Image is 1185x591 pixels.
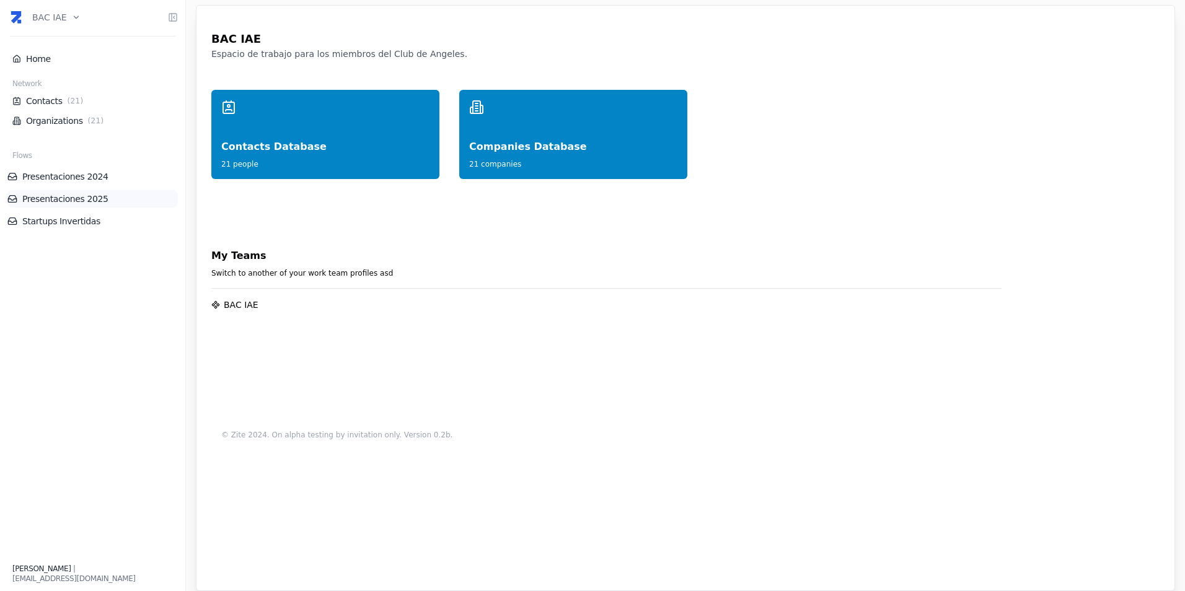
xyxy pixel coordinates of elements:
button: BAC IAE [32,4,81,31]
a: Presentaciones 2024 [7,170,178,183]
a: Companies Database21 companies [459,90,687,179]
div: Espacio de trabajo para los miembros del Club de Angeles. [211,48,1160,70]
span: [PERSON_NAME] [12,564,71,573]
span: asd [380,269,393,278]
a: Contacts(21) [12,95,173,107]
div: BAC IAE [224,299,258,311]
div: Contacts Database [221,115,430,154]
a: Startups Invertidas [7,215,178,227]
span: Flows [12,151,32,160]
div: Switch to another of your work team profiles [211,263,1002,278]
div: My Teams [211,248,1002,263]
a: Contacts Database21 people [211,90,439,179]
div: Companies Database [469,115,677,154]
a: Organizations(21) [12,115,173,127]
div: | [12,564,136,574]
div: [EMAIL_ADDRESS][DOMAIN_NAME] [12,574,136,584]
div: Network [7,79,178,91]
div: BAC IAE [211,20,1160,48]
a: Presentaciones 2025 [7,193,178,205]
span: ( 21 ) [86,116,107,126]
div: © Zite 2024. On alpha testing by invitation only. Version 0.2b. [211,420,1002,450]
div: 21 companies [469,154,677,169]
a: Home [12,53,173,65]
div: 21 people [221,154,430,169]
span: ( 21 ) [65,96,86,106]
